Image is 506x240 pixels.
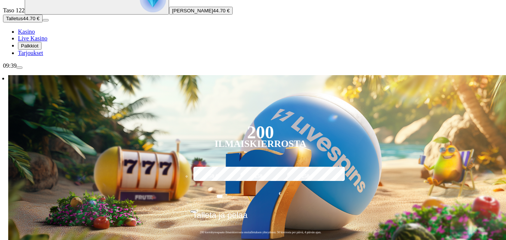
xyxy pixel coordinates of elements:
[196,208,199,212] span: €
[18,35,47,41] a: poker-chip iconLive Kasino
[18,50,43,56] span: Tarjoukset
[239,166,283,187] label: 150 €
[285,166,329,187] label: 250 €
[172,8,213,13] span: [PERSON_NAME]
[190,230,331,234] span: 200 kierrätysvapaata ilmaiskierrosta ensitalletuksen yhteydessä. 50 kierrosta per päivä, 4 päivän...
[18,28,35,35] a: diamond iconKasino
[247,128,274,137] div: 200
[191,166,236,187] label: 50 €
[215,139,307,148] div: Ilmaiskierrosta
[18,35,47,41] span: Live Kasino
[279,190,281,197] span: €
[169,7,233,15] button: [PERSON_NAME]44.70 €
[3,62,16,69] span: 09:39
[18,42,42,50] button: reward iconPalkkiot
[213,8,230,13] span: 44.70 €
[43,19,49,21] button: menu
[3,15,43,22] button: Talletusplus icon44.70 €
[16,67,22,69] button: menu
[193,210,248,225] span: Talleta ja pelaa
[21,43,39,49] span: Palkkiot
[6,16,23,21] span: Talletus
[190,210,331,226] button: Talleta ja pelaa
[23,16,39,21] span: 44.70 €
[18,28,35,35] span: Kasino
[18,50,43,56] a: gift-inverted iconTarjoukset
[3,7,25,13] span: Taso 122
